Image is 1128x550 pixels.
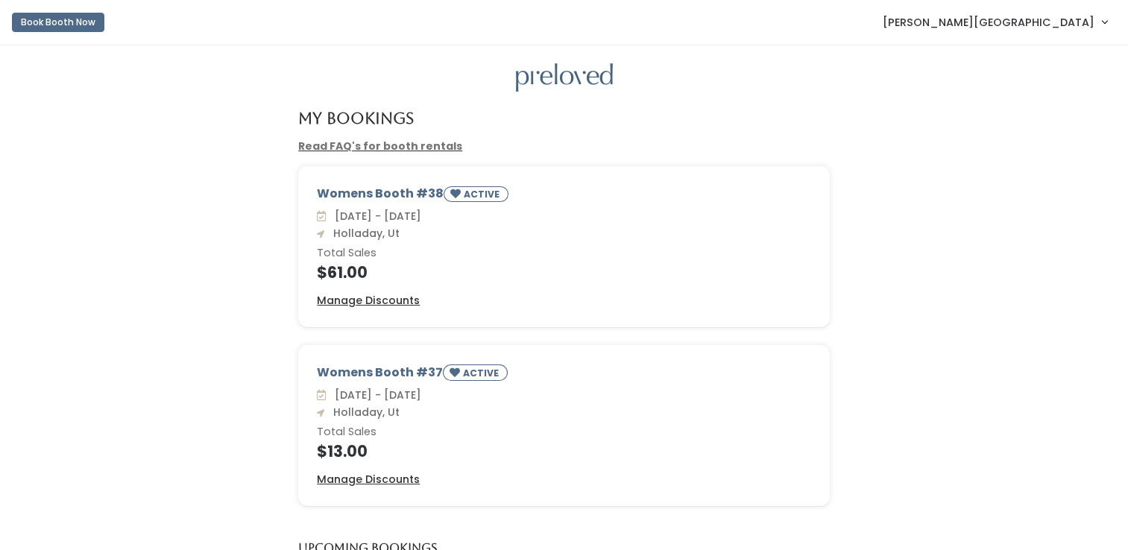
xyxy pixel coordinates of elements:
[868,6,1122,38] a: [PERSON_NAME][GEOGRAPHIC_DATA]
[317,293,420,308] u: Manage Discounts
[883,14,1094,31] span: [PERSON_NAME][GEOGRAPHIC_DATA]
[317,364,811,387] div: Womens Booth #37
[317,264,811,281] h4: $61.00
[317,293,420,309] a: Manage Discounts
[298,110,414,127] h4: My Bookings
[317,426,811,438] h6: Total Sales
[329,209,421,224] span: [DATE] - [DATE]
[516,63,613,92] img: preloved logo
[327,226,400,241] span: Holladay, Ut
[298,139,462,154] a: Read FAQ's for booth rentals
[12,13,104,32] button: Book Booth Now
[464,188,502,200] small: ACTIVE
[317,443,811,460] h4: $13.00
[317,185,811,208] div: Womens Booth #38
[327,405,400,420] span: Holladay, Ut
[329,388,421,402] span: [DATE] - [DATE]
[12,6,104,39] a: Book Booth Now
[317,472,420,487] u: Manage Discounts
[317,247,811,259] h6: Total Sales
[317,472,420,487] a: Manage Discounts
[463,367,502,379] small: ACTIVE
